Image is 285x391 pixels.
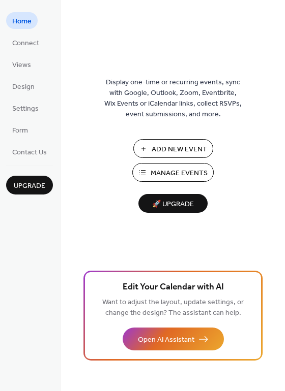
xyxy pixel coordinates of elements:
[123,328,224,350] button: Open AI Assistant
[152,144,207,155] span: Add New Event
[6,143,53,160] a: Contact Us
[132,163,214,182] button: Manage Events
[6,34,45,51] a: Connect
[6,176,53,194] button: Upgrade
[12,125,28,136] span: Form
[12,147,47,158] span: Contact Us
[145,198,202,211] span: 🚀 Upgrade
[123,280,224,295] span: Edit Your Calendar with AI
[12,38,39,49] span: Connect
[6,121,34,138] a: Form
[14,181,45,191] span: Upgrade
[12,16,32,27] span: Home
[6,78,41,94] a: Design
[6,56,37,73] a: Views
[12,82,35,92] span: Design
[102,296,244,320] span: Want to adjust the layout, update settings, or change the design? The assistant can help.
[6,12,38,29] a: Home
[12,104,39,114] span: Settings
[12,60,31,71] span: Views
[133,139,213,158] button: Add New Event
[6,100,45,116] a: Settings
[151,168,208,179] span: Manage Events
[138,194,208,213] button: 🚀 Upgrade
[104,77,242,120] span: Display one-time or recurring events, sync with Google, Outlook, Zoom, Eventbrite, Wix Events or ...
[138,335,194,345] span: Open AI Assistant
